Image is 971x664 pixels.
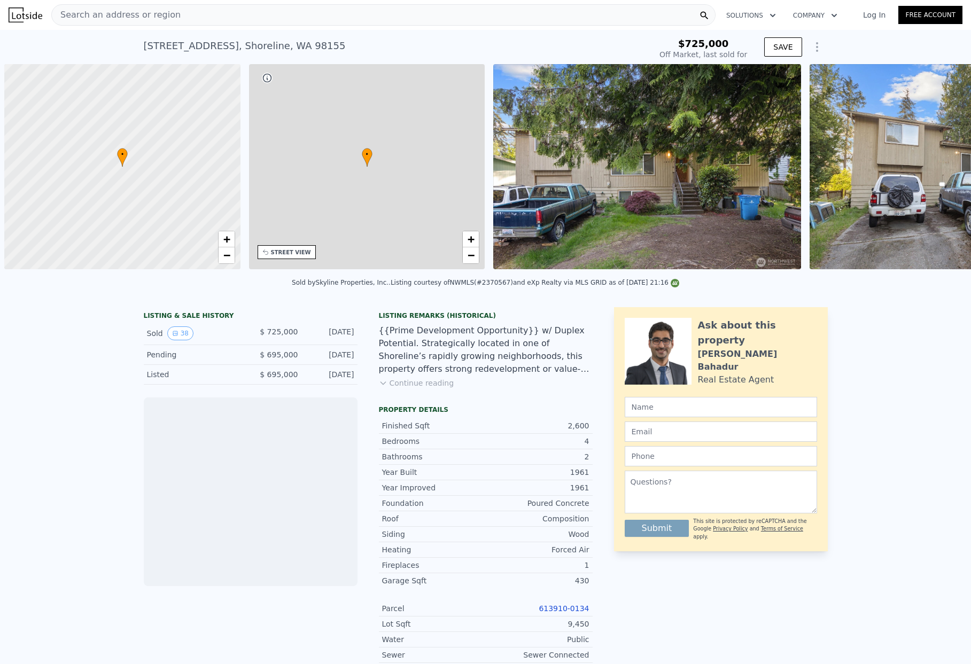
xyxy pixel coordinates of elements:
[784,6,846,25] button: Company
[144,38,346,53] div: [STREET_ADDRESS] , Shoreline , WA 98155
[486,575,589,586] div: 430
[379,324,593,376] div: {{Prime Development Opportunity}} w/ Duplex Potential. Strategically located in one of Shoreline’...
[362,148,372,167] div: •
[486,560,589,571] div: 1
[850,10,898,20] a: Log In
[382,634,486,645] div: Water
[486,650,589,660] div: Sewer Connected
[486,513,589,524] div: Composition
[625,520,689,537] button: Submit
[144,311,358,322] div: LISTING & SALE HISTORY
[898,6,962,24] a: Free Account
[761,526,803,532] a: Terms of Service
[486,467,589,478] div: 1961
[486,529,589,540] div: Wood
[486,498,589,509] div: Poured Concrete
[382,513,486,524] div: Roof
[382,575,486,586] div: Garage Sqft
[659,49,747,60] div: Off Market, last sold for
[260,370,298,379] span: $ 695,000
[223,232,230,246] span: +
[379,378,454,388] button: Continue reading
[382,482,486,493] div: Year Improved
[219,231,235,247] a: Zoom in
[117,148,128,167] div: •
[486,436,589,447] div: 4
[219,247,235,263] a: Zoom out
[382,498,486,509] div: Foundation
[147,349,242,360] div: Pending
[486,634,589,645] div: Public
[698,373,774,386] div: Real Estate Agent
[362,150,372,159] span: •
[382,436,486,447] div: Bedrooms
[463,231,479,247] a: Zoom in
[493,64,801,269] img: Sale: 118390009 Parcel: 97829088
[382,529,486,540] div: Siding
[379,405,593,414] div: Property details
[307,369,354,380] div: [DATE]
[382,603,486,614] div: Parcel
[147,326,242,340] div: Sold
[260,350,298,359] span: $ 695,000
[671,279,679,287] img: NWMLS Logo
[486,420,589,431] div: 2,600
[718,6,784,25] button: Solutions
[486,482,589,493] div: 1961
[147,369,242,380] div: Listed
[678,38,729,49] span: $725,000
[463,247,479,263] a: Zoom out
[382,650,486,660] div: Sewer
[698,348,817,373] div: [PERSON_NAME] Bahadur
[307,349,354,360] div: [DATE]
[9,7,42,22] img: Lotside
[307,326,354,340] div: [DATE]
[382,420,486,431] div: Finished Sqft
[223,248,230,262] span: −
[292,279,391,286] div: Sold by Skyline Properties, Inc. .
[625,397,817,417] input: Name
[698,318,817,348] div: Ask about this property
[539,604,589,613] a: 613910-0134
[382,451,486,462] div: Bathrooms
[713,526,748,532] a: Privacy Policy
[486,451,589,462] div: 2
[764,37,802,57] button: SAVE
[379,311,593,320] div: Listing Remarks (Historical)
[117,150,128,159] span: •
[382,560,486,571] div: Fireplaces
[625,446,817,466] input: Phone
[625,421,817,442] input: Email
[260,327,298,336] span: $ 725,000
[486,619,589,629] div: 9,450
[391,279,679,286] div: Listing courtesy of NWMLS (#2370567) and eXp Realty via MLS GRID as of [DATE] 21:16
[468,232,475,246] span: +
[167,326,193,340] button: View historical data
[806,36,828,58] button: Show Options
[382,544,486,555] div: Heating
[382,467,486,478] div: Year Built
[468,248,475,262] span: −
[52,9,181,21] span: Search an address or region
[486,544,589,555] div: Forced Air
[693,518,817,541] div: This site is protected by reCAPTCHA and the Google and apply.
[382,619,486,629] div: Lot Sqft
[271,248,311,256] div: STREET VIEW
